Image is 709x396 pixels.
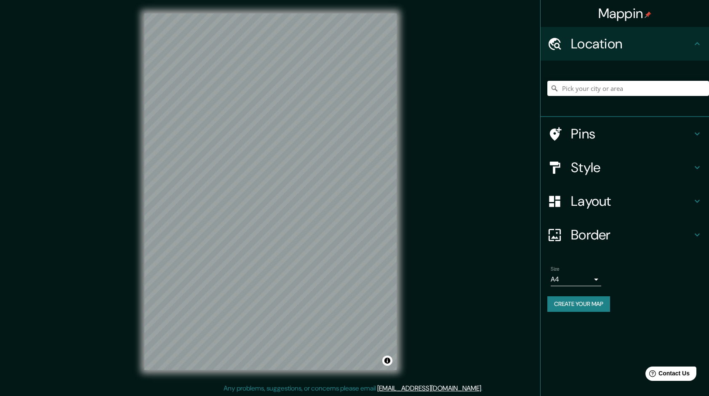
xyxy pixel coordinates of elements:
img: pin-icon.png [645,11,651,18]
div: Pins [541,117,709,151]
div: Border [541,218,709,252]
h4: Layout [571,193,692,210]
canvas: Map [144,13,397,370]
div: Location [541,27,709,61]
div: . [484,383,485,393]
button: Toggle attribution [382,356,392,366]
div: Style [541,151,709,184]
button: Create your map [547,296,610,312]
div: Layout [541,184,709,218]
label: Size [551,266,560,273]
div: . [482,383,484,393]
h4: Style [571,159,692,176]
h4: Mappin [598,5,652,22]
input: Pick your city or area [547,81,709,96]
p: Any problems, suggestions, or concerns please email . [224,383,482,393]
div: A4 [551,273,601,286]
h4: Pins [571,125,692,142]
iframe: Help widget launcher [634,363,700,387]
h4: Border [571,226,692,243]
h4: Location [571,35,692,52]
a: [EMAIL_ADDRESS][DOMAIN_NAME] [377,384,481,393]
